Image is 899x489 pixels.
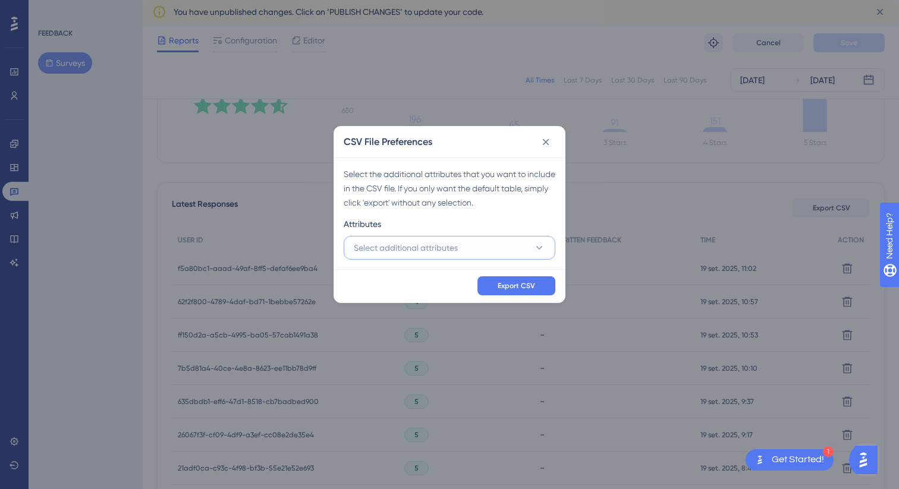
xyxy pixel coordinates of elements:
div: 1 [823,446,834,457]
span: Attributes [344,217,381,231]
span: Select additional attributes [354,241,458,255]
div: Select the additional attributes that you want to include in the CSV file. If you only want the d... [344,167,555,210]
iframe: UserGuiding AI Assistant Launcher [849,442,885,478]
span: Export CSV [498,281,535,291]
span: Need Help? [28,3,74,17]
div: Open Get Started! checklist, remaining modules: 1 [746,449,834,471]
div: Get Started! [772,453,824,466]
h2: CSV File Preferences [344,135,432,149]
img: launcher-image-alternative-text [753,453,767,467]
